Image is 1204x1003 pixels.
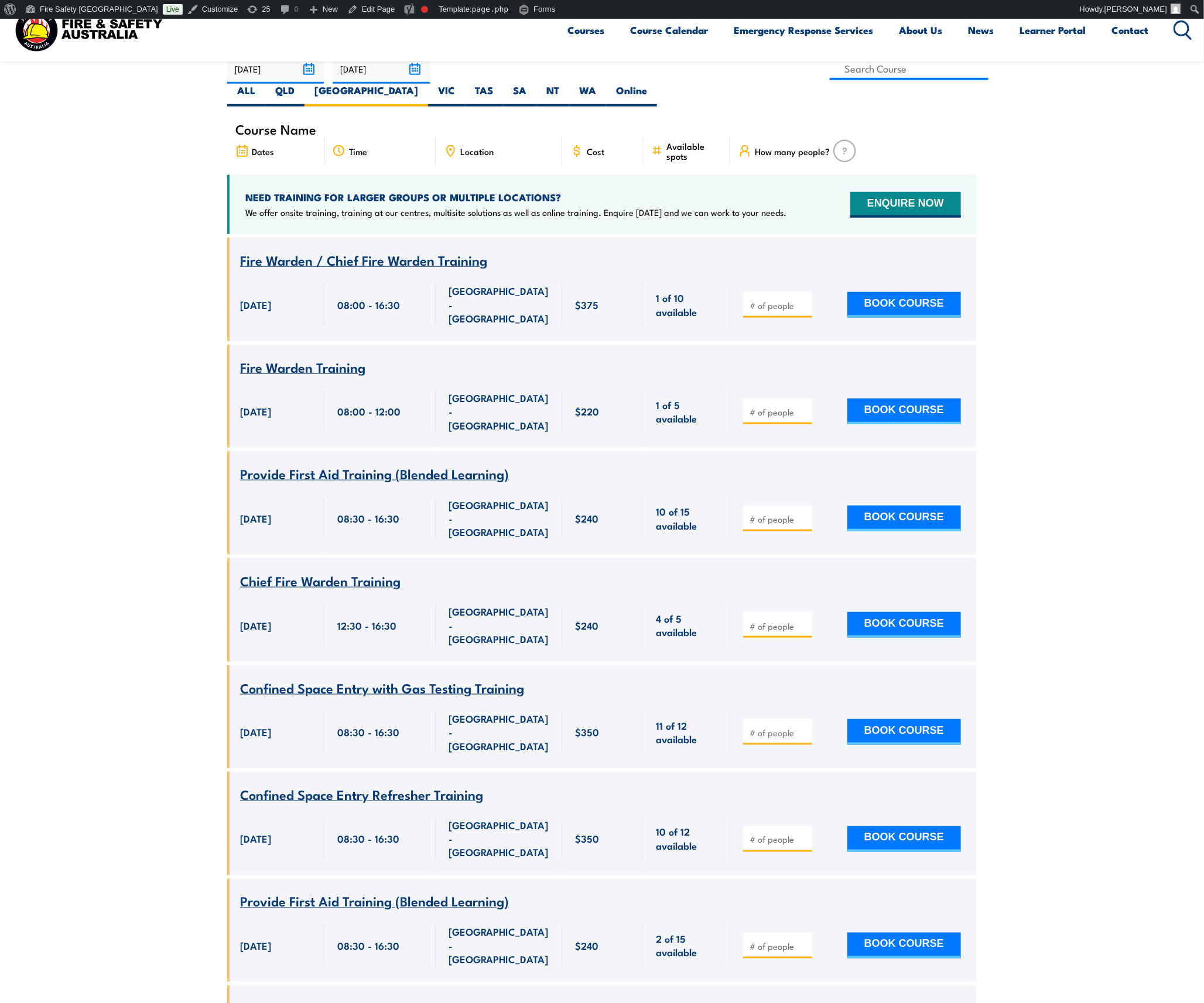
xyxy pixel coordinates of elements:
[575,298,598,311] span: $375
[449,819,549,860] span: [GEOGRAPHIC_DATA] - [GEOGRAPHIC_DATA]
[449,604,549,645] span: [GEOGRAPHIC_DATA] - [GEOGRAPHIC_DATA]
[240,360,365,375] a: Fire Warden Training
[337,404,401,418] span: 08:00 - 12:00
[750,620,808,632] input: # of people
[666,141,722,161] span: Available spots
[656,612,717,639] span: 4 of 5 available
[240,571,401,590] span: Chief Fire Warden Training
[575,939,598,953] span: $240
[656,504,717,532] span: 10 of 15 available
[305,84,428,107] label: [GEOGRAPHIC_DATA]
[503,84,536,107] label: SA
[449,391,549,432] span: [GEOGRAPHIC_DATA] - [GEOGRAPHIC_DATA]
[428,84,465,107] label: VIC
[421,6,428,13] div: Focus keyphrase not set
[240,511,271,525] span: [DATE]
[240,891,509,911] span: Provide First Aid Training (Blended Learning)
[1020,15,1086,46] a: Learner Portal
[163,4,183,15] a: Live
[449,498,549,539] span: [GEOGRAPHIC_DATA] - [GEOGRAPHIC_DATA]
[337,939,399,953] span: 08:30 - 16:30
[656,291,717,318] span: 1 of 10 available
[240,784,483,804] span: Confined Space Entry Refresher Training
[536,84,569,107] label: NT
[755,146,830,156] span: How many people?
[750,513,808,525] input: # of people
[750,406,808,418] input: # of people
[1112,15,1149,46] a: Contact
[240,253,487,268] a: Fire Warden / Chief Fire Warden Training
[333,54,429,84] input: To date
[240,678,524,698] span: Confined Space Entry with Gas Testing Training
[969,15,994,46] a: News
[472,5,509,13] span: page.php
[337,298,400,311] span: 08:00 - 16:30
[575,832,599,846] span: $350
[240,467,509,482] a: Provide First Aid Training (Blended Learning)
[240,832,271,846] span: [DATE]
[240,357,365,377] span: Fire Warden Training
[449,925,549,966] span: [GEOGRAPHIC_DATA] - [GEOGRAPHIC_DATA]
[847,292,961,318] button: BOOK COURSE
[850,192,961,218] button: ENQUIRE NOW
[587,146,604,156] span: Cost
[734,15,874,46] a: Emergency Response Services
[337,832,399,846] span: 08:30 - 16:30
[240,463,509,483] span: Provide First Aid Training (Blended Learning)
[847,612,961,638] button: BOOK COURSE
[830,57,988,80] input: Search Course
[460,146,494,156] span: Location
[240,681,524,696] a: Confined Space Entry with Gas Testing Training
[847,506,961,531] button: BOOK COURSE
[449,284,549,325] span: [GEOGRAPHIC_DATA] - [GEOGRAPHIC_DATA]
[240,788,483,802] a: Confined Space Entry Refresher Training
[750,834,808,846] input: # of people
[240,298,271,311] span: [DATE]
[847,826,961,852] button: BOOK COURSE
[656,719,717,746] span: 11 of 12 available
[575,404,599,418] span: $220
[656,932,717,960] span: 2 of 15 available
[245,207,786,218] p: We offer onsite training, training at our centres, multisite solutions as well as online training...
[337,725,399,738] span: 08:30 - 16:30
[631,15,709,46] a: Course Calendar
[569,84,606,107] label: WA
[240,404,271,418] span: [DATE]
[227,54,324,84] input: From date
[575,725,599,738] span: $350
[337,511,399,525] span: 08:30 - 16:30
[349,146,367,156] span: Time
[750,727,808,738] input: # of people
[1104,5,1167,13] span: [PERSON_NAME]
[235,124,316,134] span: Course Name
[847,719,961,745] button: BOOK COURSE
[245,191,786,204] h4: NEED TRAINING FOR LARGER GROUPS OR MULTIPLE LOCATIONS?
[899,15,943,46] a: About Us
[449,712,549,753] span: [GEOGRAPHIC_DATA] - [GEOGRAPHIC_DATA]
[240,895,509,909] a: Provide First Aid Training (Blended Learning)
[847,933,961,959] button: BOOK COURSE
[575,511,598,525] span: $240
[227,84,265,107] label: ALL
[240,725,271,738] span: [DATE]
[265,84,305,107] label: QLD
[240,574,401,589] a: Chief Fire Warden Training
[606,84,657,107] label: Online
[847,399,961,424] button: BOOK COURSE
[465,84,503,107] label: TAS
[252,146,274,156] span: Dates
[568,15,605,46] a: Courses
[750,941,808,953] input: # of people
[656,398,717,425] span: 1 of 5 available
[750,300,808,311] input: # of people
[575,619,598,632] span: $240
[240,939,271,953] span: [DATE]
[656,825,717,853] span: 10 of 12 available
[240,250,487,270] span: Fire Warden / Chief Fire Warden Training
[337,619,396,632] span: 12:30 - 16:30
[240,619,271,632] span: [DATE]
